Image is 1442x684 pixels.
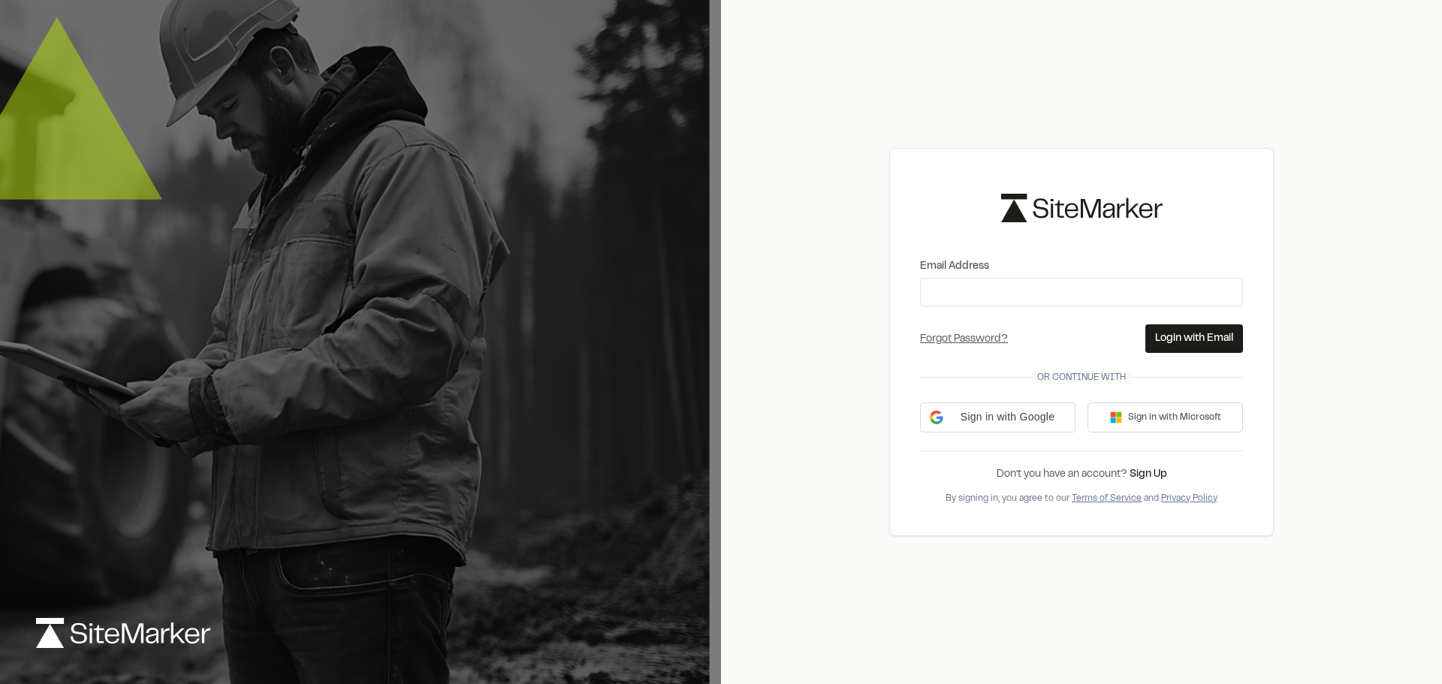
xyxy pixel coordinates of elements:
a: Sign Up [1130,470,1167,479]
label: Email Address [920,258,1243,275]
button: Login with Email [1145,324,1243,353]
button: Sign in with Microsoft [1088,402,1243,432]
div: By signing in, you agree to our and [920,492,1243,505]
a: Forgot Password? [920,335,1008,344]
span: Sign in with Google [949,409,1066,425]
span: Or continue with [1031,371,1132,384]
button: Terms of Service [1072,492,1142,505]
img: logo-white-rebrand.svg [36,618,210,648]
div: Sign in with Google [920,402,1075,432]
img: logo-black-rebrand.svg [1001,194,1163,221]
div: Don’t you have an account? [920,466,1243,483]
button: Privacy Policy [1161,492,1217,505]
